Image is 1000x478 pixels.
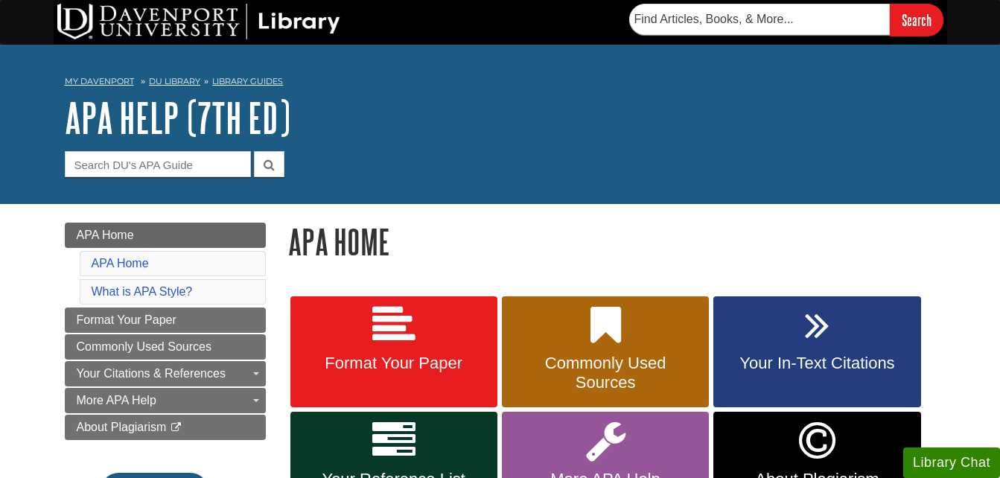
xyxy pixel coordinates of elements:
span: APA Home [77,229,134,241]
nav: breadcrumb [65,71,936,95]
img: DU Library [57,4,340,39]
h1: APA Home [288,223,936,261]
a: Commonly Used Sources [65,334,266,360]
span: Format Your Paper [302,354,486,373]
a: Library Guides [212,76,283,86]
a: Commonly Used Sources [502,296,709,408]
a: About Plagiarism [65,415,266,440]
span: More APA Help [77,394,156,407]
span: About Plagiarism [77,421,167,433]
span: Your Citations & References [77,367,226,380]
span: Your In-Text Citations [724,354,909,373]
a: Your In-Text Citations [713,296,920,408]
input: Search [890,4,943,36]
a: APA Help (7th Ed) [65,95,290,141]
input: Search DU's APA Guide [65,151,251,177]
button: Library Chat [903,447,1000,478]
a: DU Library [149,76,200,86]
a: My Davenport [65,75,134,88]
a: More APA Help [65,388,266,413]
a: Format Your Paper [290,296,497,408]
a: Format Your Paper [65,307,266,333]
a: APA Home [65,223,266,248]
a: What is APA Style? [92,285,193,298]
input: Find Articles, Books, & More... [629,4,890,35]
a: Your Citations & References [65,361,266,386]
span: Commonly Used Sources [513,354,698,392]
span: Commonly Used Sources [77,340,211,353]
form: Searches DU Library's articles, books, and more [629,4,943,36]
i: This link opens in a new window [170,423,182,433]
a: APA Home [92,257,149,270]
span: Format Your Paper [77,313,176,326]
